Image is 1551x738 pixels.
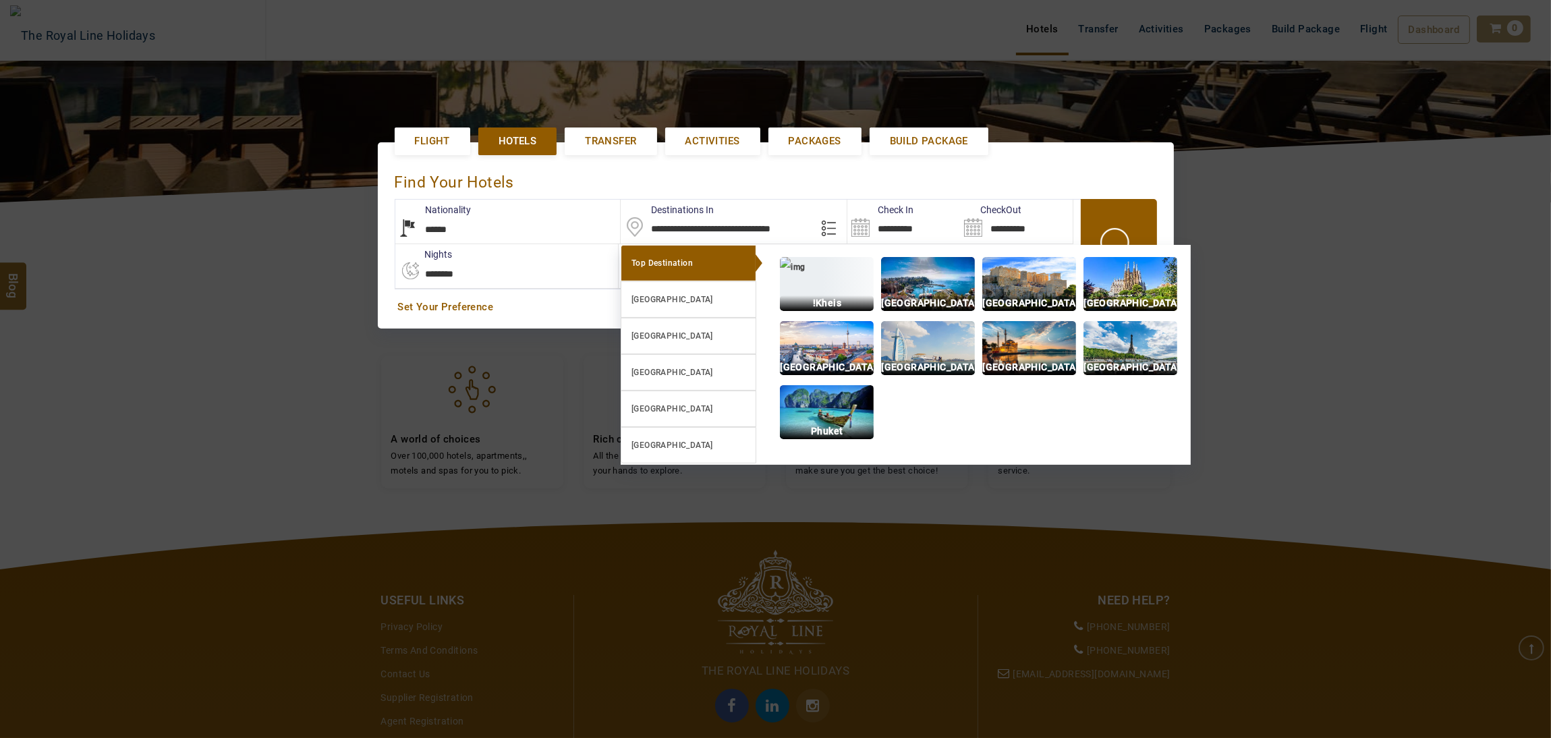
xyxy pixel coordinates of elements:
[631,404,713,414] b: [GEOGRAPHIC_DATA]
[789,134,841,148] span: Packages
[621,427,756,463] a: [GEOGRAPHIC_DATA]
[780,321,874,375] img: img
[780,385,874,439] img: img
[631,331,713,341] b: [GEOGRAPHIC_DATA]
[395,248,453,261] label: nights
[982,295,1076,311] p: [GEOGRAPHIC_DATA]
[621,391,756,427] a: [GEOGRAPHIC_DATA]
[982,360,1076,375] p: [GEOGRAPHIC_DATA]
[621,354,756,391] a: [GEOGRAPHIC_DATA]
[780,360,874,375] p: [GEOGRAPHIC_DATA]
[621,203,714,217] label: Destinations In
[631,295,713,304] b: [GEOGRAPHIC_DATA]
[621,245,756,281] a: Top Destination
[631,258,693,268] b: Top Destination
[685,134,740,148] span: Activities
[870,127,988,155] a: Build Package
[565,127,656,155] a: Transfer
[890,134,968,148] span: Build Package
[665,127,760,155] a: Activities
[982,321,1076,375] img: img
[499,134,536,148] span: Hotels
[960,200,1073,244] input: Search
[847,203,913,217] label: Check In
[395,159,1157,199] div: Find Your Hotels
[768,127,862,155] a: Packages
[780,295,874,311] p: !Kheis
[1083,360,1177,375] p: [GEOGRAPHIC_DATA]
[881,257,975,311] img: img
[881,295,975,311] p: [GEOGRAPHIC_DATA]
[631,368,713,377] b: [GEOGRAPHIC_DATA]
[847,200,960,244] input: Search
[881,360,975,375] p: [GEOGRAPHIC_DATA]
[1083,321,1177,375] img: img
[960,203,1021,217] label: CheckOut
[1083,257,1177,311] img: img
[395,127,470,155] a: Flight
[585,134,636,148] span: Transfer
[780,257,874,311] img: img
[780,424,874,439] p: Phuket
[398,300,1154,314] a: Set Your Preference
[415,134,450,148] span: Flight
[881,321,975,375] img: img
[1083,295,1177,311] p: [GEOGRAPHIC_DATA]
[478,127,557,155] a: Hotels
[395,203,472,217] label: Nationality
[631,441,713,450] b: [GEOGRAPHIC_DATA]
[982,257,1076,311] img: img
[621,318,756,354] a: [GEOGRAPHIC_DATA]
[621,281,756,318] a: [GEOGRAPHIC_DATA]
[619,248,679,261] label: Rooms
